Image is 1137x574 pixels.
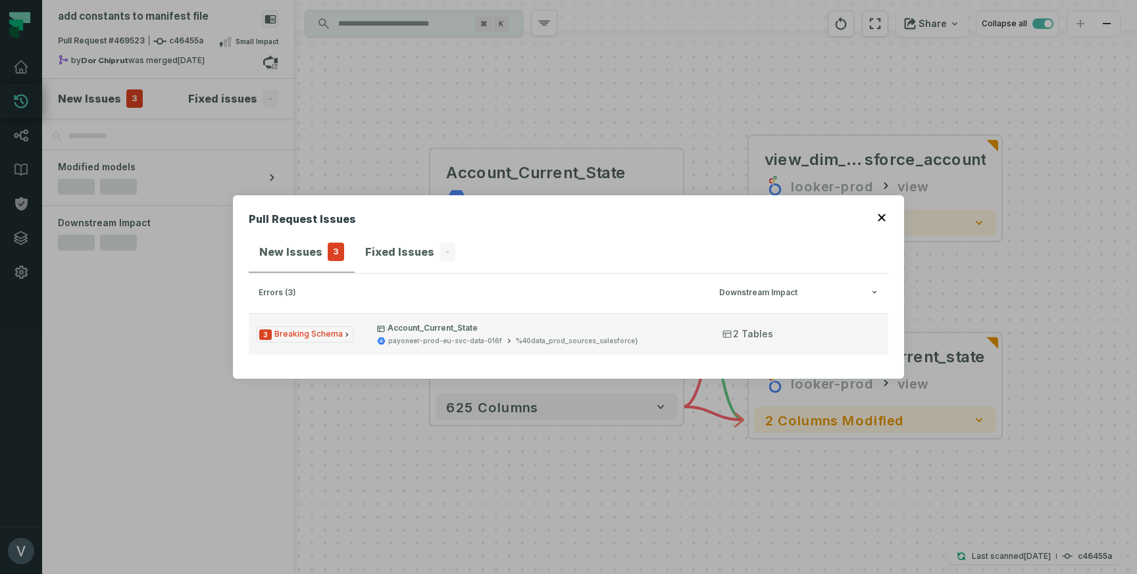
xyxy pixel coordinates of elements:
h4: New Issues [259,244,322,260]
span: - [440,243,455,261]
h2: Pull Request Issues [249,211,356,232]
button: Issue TypeAccount_Current_Statepayoneer-prod-eu-svc-data-016f%40data_prod_sources_salesforce}2 Ta... [249,313,888,355]
div: errors (3)Downstream Impact [249,313,888,363]
h4: Fixed Issues [365,244,434,260]
div: Downstream Impact [719,288,878,298]
span: 3 [328,243,344,261]
div: %40data_prod_sources_salesforce} [516,336,638,346]
span: Issue Type [257,326,353,343]
div: errors (3) [259,288,711,298]
div: payoneer-prod-eu-svc-data-016f [388,336,502,346]
p: Account_Current_State [377,323,699,333]
button: errors (3)Downstream Impact [259,288,878,298]
span: Severity [259,329,272,340]
span: 2 Tables [722,327,773,341]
